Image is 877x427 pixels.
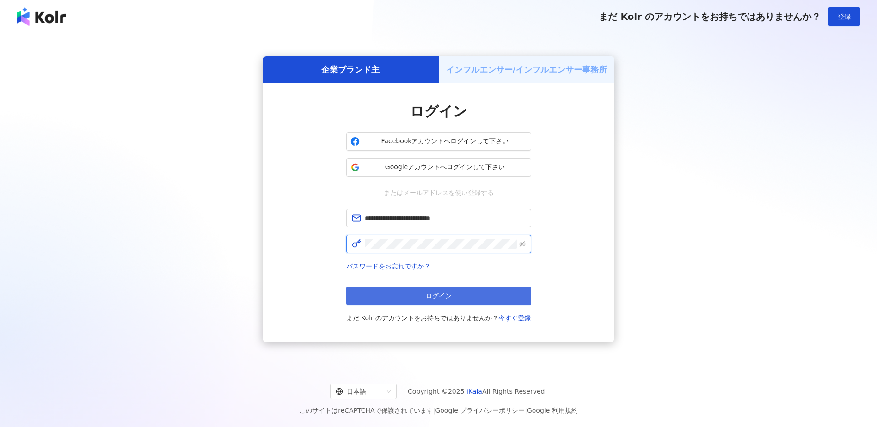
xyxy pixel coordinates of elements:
span: Facebookアカウントへログインして下さい [363,137,527,146]
h5: インフルエンサー/インフルエンサー事務所 [446,64,607,75]
span: ログイン [410,103,467,119]
button: 登録 [828,7,860,26]
span: まだ Kolr のアカウントをお持ちではありませんか？ [346,312,531,323]
span: またはメールアドレスを使い登録する [377,188,500,198]
span: 登録 [838,13,851,20]
span: このサイトはreCAPTCHAで保護されています [299,405,578,416]
a: 今すぐ登録 [498,314,531,322]
span: | [525,407,527,414]
a: Google 利用規約 [527,407,578,414]
span: まだ Kolr のアカウントをお持ちではありませんか？ [599,11,821,22]
button: Facebookアカウントへログインして下さい [346,132,531,151]
span: ログイン [426,292,452,299]
h5: 企業ブランド主 [321,64,380,75]
span: Googleアカウントへログインして下さい [363,163,527,172]
a: パスワードをお忘れですか？ [346,262,430,270]
a: Google プライバシーポリシー [435,407,525,414]
div: 日本語 [336,384,383,399]
a: iKala [466,388,482,395]
span: Copyright © 2025 All Rights Reserved. [408,386,547,397]
button: ログイン [346,287,531,305]
button: Googleアカウントへログインして下さい [346,158,531,177]
span: eye-invisible [519,241,526,247]
img: logo [17,7,66,26]
span: | [433,407,435,414]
